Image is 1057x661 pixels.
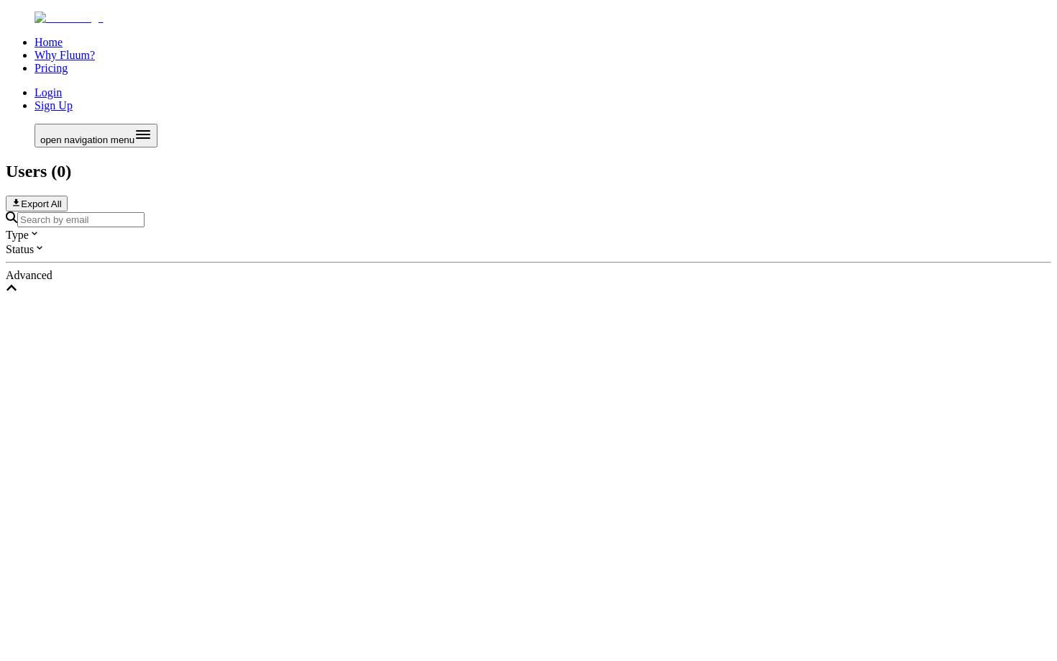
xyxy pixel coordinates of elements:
[6,242,1051,256] div: Status
[35,86,62,99] a: Login
[35,49,95,61] a: Why Fluum?
[17,212,145,227] input: Search by email
[35,36,63,48] a: Home
[6,196,68,211] button: Export All
[6,269,52,281] span: Advanced
[35,62,68,74] a: Pricing
[6,227,1051,242] div: Type
[35,99,73,111] a: Sign Up
[35,12,104,24] img: Fluum Logo
[6,162,1051,181] h2: Users ( 0 )
[40,135,134,145] span: open navigation menu
[35,124,157,147] button: Open menu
